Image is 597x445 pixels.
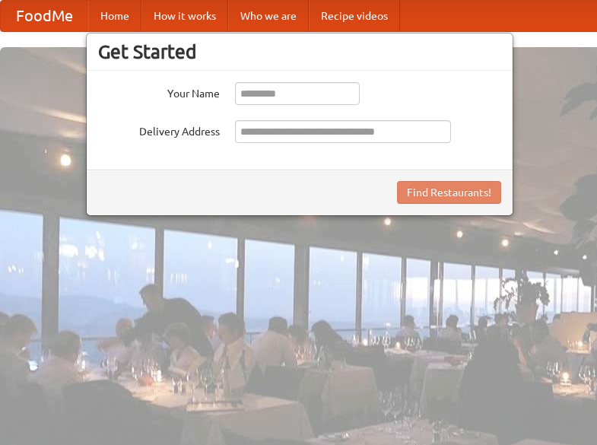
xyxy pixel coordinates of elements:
[228,1,309,31] a: Who we are
[397,181,501,204] button: Find Restaurants!
[309,1,400,31] a: Recipe videos
[98,40,501,63] h3: Get Started
[88,1,141,31] a: Home
[98,120,220,139] label: Delivery Address
[1,1,88,31] a: FoodMe
[141,1,228,31] a: How it works
[98,82,220,101] label: Your Name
